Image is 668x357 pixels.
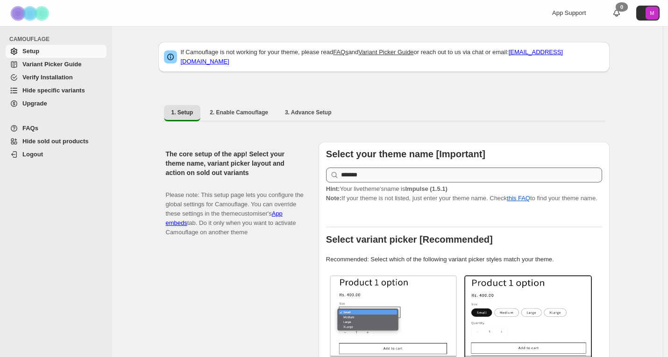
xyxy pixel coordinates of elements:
span: Variant Picker Guide [22,61,81,68]
a: this FAQ [507,195,530,202]
span: 3. Advance Setup [285,109,332,116]
span: Hide specific variants [22,87,85,94]
a: Variant Picker Guide [358,49,413,56]
strong: Impulse (1.5.1) [405,185,447,192]
span: Hide sold out products [22,138,89,145]
span: 1. Setup [171,109,193,116]
a: Hide sold out products [6,135,107,148]
a: Variant Picker Guide [6,58,107,71]
img: Buttons / Swatches [465,276,591,356]
div: 0 [616,2,628,12]
a: Hide specific variants [6,84,107,97]
p: Recommended: Select which of the following variant picker styles match your theme. [326,255,602,264]
span: Verify Installation [22,74,73,81]
span: 2. Enable Camouflage [210,109,268,116]
a: Logout [6,148,107,161]
h2: The core setup of the app! Select your theme name, variant picker layout and action on sold out v... [166,149,304,177]
a: 0 [612,8,621,18]
button: Avatar with initials M [636,6,660,21]
strong: Note: [326,195,341,202]
p: If Camouflage is not working for your theme, please read and or reach out to us via chat or email: [181,48,604,66]
p: If your theme is not listed, just enter your theme name. Check to find your theme name. [326,184,602,203]
a: FAQs [6,122,107,135]
a: Upgrade [6,97,107,110]
p: Please note: This setup page lets you configure the global settings for Camouflage. You can overr... [166,181,304,237]
a: Setup [6,45,107,58]
span: CAMOUFLAGE [9,35,107,43]
strong: Hint: [326,185,340,192]
span: Your live theme's name is [326,185,448,192]
img: Camouflage [7,0,54,26]
span: FAQs [22,125,38,132]
img: Select / Dropdowns [331,276,456,356]
span: App Support [552,9,586,16]
b: Select your theme name [Important] [326,149,485,159]
span: Avatar with initials M [646,7,659,20]
text: M [650,10,654,16]
span: Setup [22,48,39,55]
a: FAQs [333,49,348,56]
b: Select variant picker [Recommended] [326,234,493,245]
span: Logout [22,151,43,158]
span: Upgrade [22,100,47,107]
a: Verify Installation [6,71,107,84]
